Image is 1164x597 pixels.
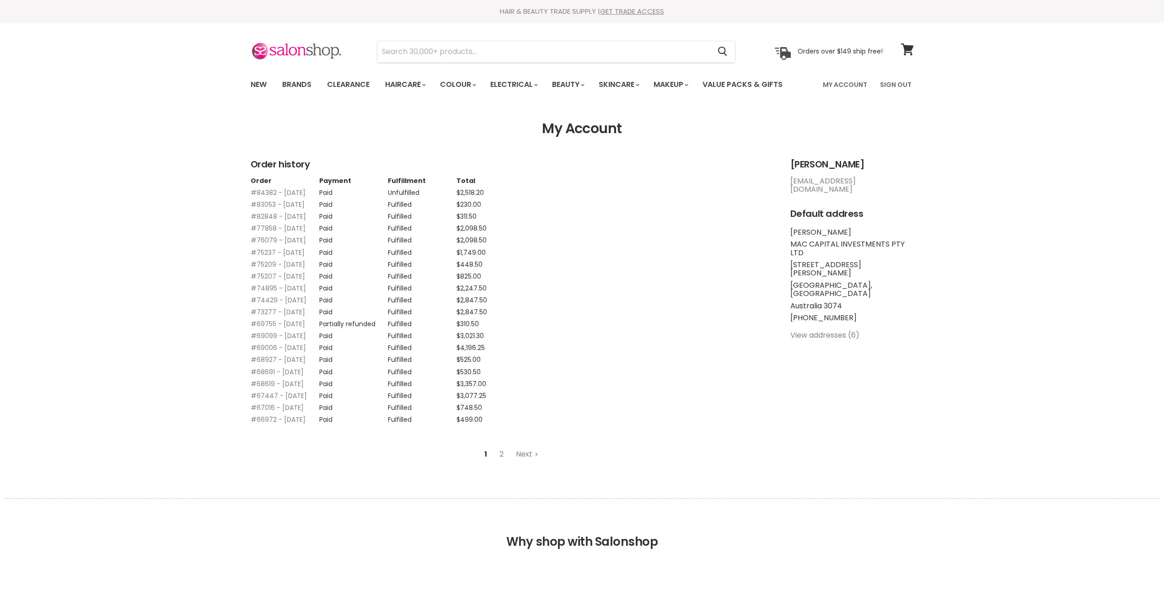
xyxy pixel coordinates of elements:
a: #66972 - [DATE] [251,415,306,424]
a: Go to page 2 [494,446,509,463]
a: Haircare [378,75,431,94]
td: Paid [319,339,388,351]
h1: My Account [251,121,914,137]
a: #83053 - [DATE] [251,200,305,209]
td: Fulfilled [388,364,456,376]
td: Paid [319,304,388,316]
td: Fulfilled [388,316,456,328]
li: [GEOGRAPHIC_DATA], [GEOGRAPHIC_DATA] [790,281,914,298]
td: Fulfilled [388,280,456,292]
span: $3,021.30 [456,331,484,340]
span: $310.50 [456,319,479,328]
a: #74895 - [DATE] [251,284,306,293]
span: $448.50 [456,260,483,269]
a: #67016 - [DATE] [251,403,304,412]
td: Paid [319,364,388,376]
td: Fulfilled [388,328,456,339]
td: Paid [319,232,388,244]
td: Paid [319,184,388,196]
td: Fulfilled [388,351,456,363]
th: Fulfillment [388,177,456,184]
span: $2,098.50 [456,236,487,245]
a: #77858 - [DATE] [251,224,306,233]
td: Fulfilled [388,387,456,399]
td: Fulfilled [388,304,456,316]
a: #69755 - [DATE] [251,319,305,328]
td: Fulfilled [388,244,456,256]
td: Paid [319,387,388,399]
p: Orders over $149 ship free! [798,47,883,55]
input: Search [377,41,711,62]
span: $3,357.00 [456,379,486,388]
span: $230.00 [456,200,481,209]
td: Fulfilled [388,208,456,220]
a: View addresses (6) [790,330,859,340]
td: Fulfilled [388,339,456,351]
td: Fulfilled [388,376,456,387]
td: Paid [319,244,388,256]
a: #75209 - [DATE] [251,260,305,269]
ul: Main menu [244,71,804,98]
a: #67447 - [DATE] [251,391,307,400]
span: $2,847.50 [456,307,487,317]
form: Product [377,41,735,63]
a: Skincare [592,75,645,94]
a: [EMAIL_ADDRESS][DOMAIN_NAME] [790,176,856,194]
a: Clearance [320,75,376,94]
a: #68619 - [DATE] [251,379,304,388]
li: [STREET_ADDRESS][PERSON_NAME] [790,261,914,278]
a: #69099 - [DATE] [251,331,306,340]
a: Electrical [483,75,543,94]
a: Beauty [545,75,590,94]
td: Paid [319,196,388,208]
h2: Default address [790,209,914,219]
span: $4,196.25 [456,343,485,352]
th: Order [251,177,319,184]
td: Fulfilled [388,232,456,244]
a: #84382 - [DATE] [251,188,306,197]
td: Paid [319,256,388,268]
li: Page 1 [479,446,492,463]
span: $525.00 [456,355,481,364]
span: $2,098.50 [456,224,487,233]
a: Sign Out [874,75,917,94]
h2: Why shop with Salonshop [5,498,1159,563]
td: Fulfilled [388,220,456,232]
span: $1,749.00 [456,248,486,257]
td: Paid [319,268,388,280]
a: Go to next page [511,446,543,463]
span: $748.50 [456,403,482,412]
td: Paid [319,351,388,363]
th: Total [456,177,525,184]
a: #69006 - [DATE] [251,343,306,352]
td: Partially refunded [319,316,388,328]
td: Fulfilled [388,292,456,304]
a: Brands [275,75,318,94]
button: Search [711,41,735,62]
a: My Account [817,75,873,94]
td: Paid [319,376,388,387]
td: Paid [319,399,388,411]
span: $311.50 [456,212,477,221]
span: $3,077.25 [456,391,486,400]
th: Payment [319,177,388,184]
nav: Pagination [251,446,772,463]
a: #75207 - [DATE] [251,272,305,281]
a: New [244,75,274,94]
div: HAIR & BEAUTY TRADE SUPPLY | [239,7,925,16]
nav: Main [239,71,925,98]
td: Paid [319,411,388,423]
a: GET TRADE ACCESS [600,6,664,16]
li: [PERSON_NAME] [790,228,914,237]
li: MAC CAPITAL INVESTMENTS PTY LTD [790,240,914,257]
td: Paid [319,292,388,304]
td: Fulfilled [388,268,456,280]
a: #82848 - [DATE] [251,212,306,221]
span: $530.50 [456,367,481,376]
a: Value Packs & Gifts [696,75,789,94]
a: Makeup [647,75,694,94]
span: $2,247.50 [456,284,487,293]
